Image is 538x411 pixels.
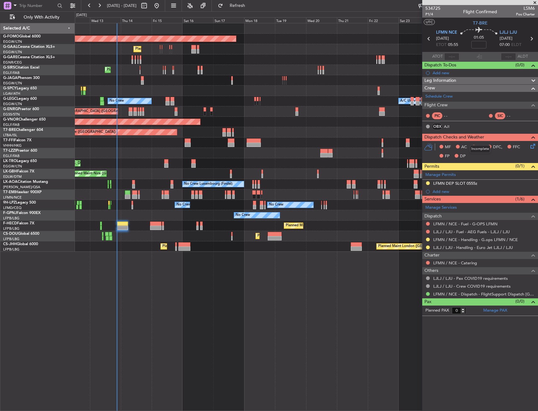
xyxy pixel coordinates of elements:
[224,3,251,8] span: Refresh
[424,62,456,69] span: Dispatch To-Dos
[424,267,438,274] span: Others
[3,247,20,252] a: LFPB/LBG
[3,87,37,90] a: G-SPCYLegacy 650
[400,96,502,106] div: A/C Unavailable [GEOGRAPHIC_DATA] ([GEOGRAPHIC_DATA])
[107,65,206,75] div: Planned Maint [GEOGRAPHIC_DATA] ([GEOGRAPHIC_DATA])
[3,35,19,38] span: G-FOMO
[3,242,17,246] span: CS-JHH
[436,30,457,36] span: LFMN NCE
[432,112,442,119] div: PIC
[177,200,191,210] div: No Crew
[424,102,448,109] span: Flight Crew
[433,284,511,289] a: LJLJ / LJU - Crew COVID19 requirements
[445,153,450,160] span: FP
[3,159,17,163] span: LX-TRO
[425,172,456,178] a: Manage Permits
[3,138,31,142] a: T7-FFIFalcon 7X
[425,307,449,314] label: Planned PAX
[3,107,39,111] a: G-ENRGPraetor 600
[275,17,306,23] div: Tue 19
[3,211,17,215] span: F-GPNJ
[3,91,20,96] a: LGAV/ATH
[433,260,477,266] a: LFMN / NCE - Catering
[109,96,124,106] div: No Crew
[3,180,18,184] span: LX-AOA
[500,42,510,48] span: 07:00
[436,36,449,42] span: [DATE]
[306,17,337,23] div: Wed 20
[424,19,435,25] button: UTC
[3,128,43,132] a: T7-BREChallenger 604
[444,124,458,129] a: AJI
[3,216,20,221] a: LFPB/LBG
[40,127,116,137] div: Planned Maint Warsaw ([GEOGRAPHIC_DATA])
[424,85,435,92] span: Crew
[135,44,158,54] div: Planned Maint
[3,149,37,153] a: T7-LZZIPraetor 600
[433,189,535,194] div: Add new
[470,145,490,153] div: Incomplete
[424,213,442,220] span: Dispatch
[3,222,34,225] a: F-HECDFalcon 7X
[3,174,22,179] a: EDLW/DTM
[500,36,513,42] span: [DATE]
[3,159,37,163] a: LX-TROLegacy 650
[3,45,18,49] span: G-GAAL
[244,17,275,23] div: Mon 18
[3,237,20,241] a: LFPB/LBG
[515,196,524,202] span: (1/6)
[19,1,55,10] input: Trip Number
[3,201,36,205] a: 9H-LPZLegacy 500
[515,62,524,68] span: (0/0)
[3,185,40,189] a: [PERSON_NAME]/QSA
[337,17,368,23] div: Thu 21
[3,66,15,70] span: G-SIRS
[516,5,535,12] span: LSM6
[76,13,87,18] div: [DATE]
[152,17,182,23] div: Fri 15
[493,144,502,150] span: DFC,
[3,118,46,121] a: G-VNORChallenger 650
[433,276,508,281] a: LJLJ / LJU - Pax COVID19 requirements
[433,245,513,250] a: LJLJ / LJU - Handling - Euro Jet LJLJ / LJU
[3,190,42,194] a: T7-EMIHawker 900XP
[213,17,244,23] div: Sun 17
[507,113,521,119] div: - -
[3,55,55,59] a: G-GARECessna Citation XLS+
[445,144,451,150] span: MF
[3,35,41,38] a: G-FOMOGlobal 6000
[3,226,20,231] a: LFPB/LBG
[436,42,446,48] span: ETOT
[513,144,520,150] span: FFC
[3,211,41,215] a: F-GPNJFalcon 900EX
[3,242,38,246] a: CS-JHHGlobal 6000
[3,170,17,173] span: LX-GBH
[162,242,261,251] div: Planned Maint [GEOGRAPHIC_DATA] ([GEOGRAPHIC_DATA])
[286,221,385,230] div: Planned Maint [GEOGRAPHIC_DATA] ([GEOGRAPHIC_DATA])
[40,107,139,116] div: Planned Maint [GEOGRAPHIC_DATA] ([GEOGRAPHIC_DATA])
[236,211,250,220] div: No Crew
[433,70,535,76] div: Add new
[16,15,66,20] span: Only With Activity
[444,53,459,60] input: --:--
[70,169,140,178] div: Planned Maint Nice ([GEOGRAPHIC_DATA])
[515,298,524,305] span: (0/0)
[3,70,20,75] a: EGLF/FAB
[3,180,48,184] a: LX-AOACitation Mustang
[433,229,510,234] a: LJLJ / LJU - Fuel - AEG Fuels - LJLJ / LJU
[3,164,22,169] a: EGGW/LTN
[368,17,399,23] div: Fri 22
[3,133,17,138] a: LTBA/ISL
[184,179,233,189] div: No Crew Luxembourg (Findel)
[424,196,441,203] span: Services
[424,252,440,259] span: Charter
[3,232,18,236] span: CS-DOU
[107,3,137,8] span: [DATE] - [DATE]
[3,232,39,236] a: CS-DOUGlobal 6500
[3,39,22,44] a: EGGW/LTN
[3,118,19,121] span: G-VNOR
[3,81,22,86] a: EGGW/LTN
[3,97,37,101] a: G-LEGCLegacy 600
[3,128,16,132] span: T7-BRE
[3,60,22,65] a: EGNR/CEG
